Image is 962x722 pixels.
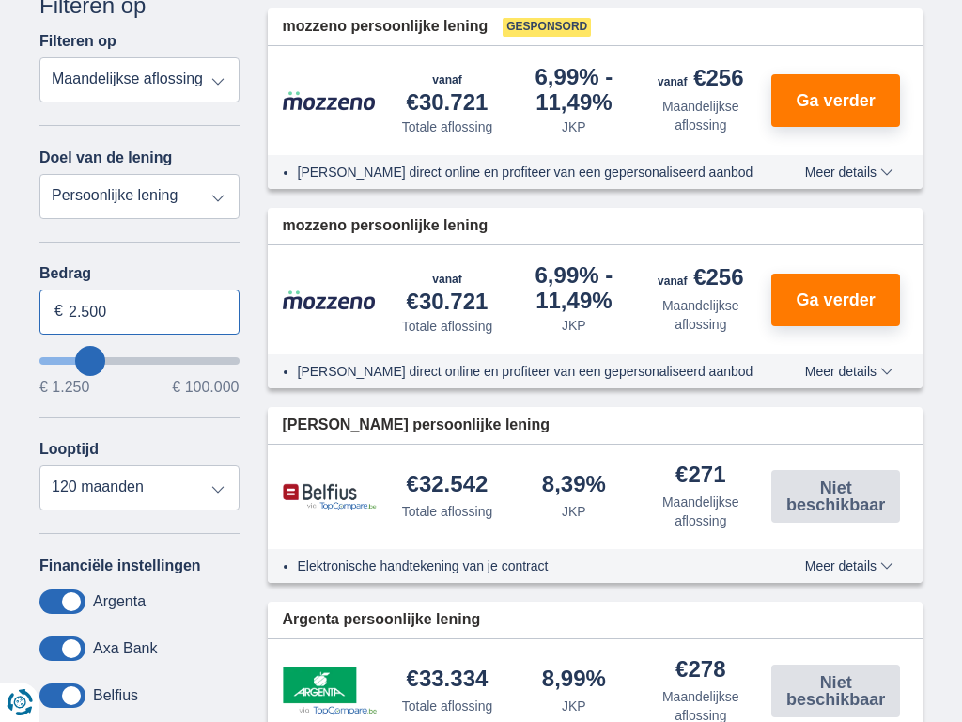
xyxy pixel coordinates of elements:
button: Meer details [791,165,908,180]
div: 6,99% [518,66,629,114]
div: €32.542 [407,473,489,498]
label: Financiële instellingen [39,557,201,574]
span: Argenta persoonlijke lening [283,609,481,631]
div: €256 [658,67,743,93]
li: Elektronische handtekening van je contract [298,557,765,575]
span: Niet beschikbaar [777,674,894,708]
span: mozzeno persoonlijke lening [283,215,489,237]
div: JKP [562,118,586,136]
li: [PERSON_NAME] direct online en profiteer van een gepersonaliseerd aanbod [298,163,765,181]
div: JKP [562,502,586,521]
div: JKP [562,316,586,335]
button: Ga verder [771,274,900,326]
div: €33.334 [407,667,489,693]
label: Filteren op [39,33,116,50]
span: Gesponsord [503,18,591,37]
div: Totale aflossing [402,317,493,336]
img: product.pl.alt Argenta [283,667,377,715]
div: Maandelijkse aflossing [644,493,756,530]
span: Meer details [805,365,893,378]
span: € 1.250 [39,380,89,395]
span: € [54,301,63,322]
li: [PERSON_NAME] direct online en profiteer van een gepersonaliseerd aanbod [298,362,765,381]
button: Niet beschikbaar [771,665,900,717]
div: €271 [675,463,725,489]
div: Totale aflossing [402,697,493,715]
div: 8,99% [542,667,606,693]
label: Bedrag [39,265,240,282]
div: €256 [658,266,743,292]
div: €30.721 [392,264,504,313]
label: Argenta [93,593,146,610]
div: 8,39% [542,473,606,498]
label: Belfius [93,687,138,704]
button: Ga verder [771,74,900,127]
div: 6,99% [518,264,629,312]
button: Meer details [791,558,908,573]
img: product.pl.alt Mozzeno [283,290,377,310]
div: Maandelijkse aflossing [644,296,756,334]
button: Meer details [791,364,908,379]
div: Totale aflossing [402,118,493,136]
span: Ga verder [797,291,876,308]
span: Meer details [805,559,893,573]
span: Meer details [805,165,893,179]
span: € 100.000 [172,380,239,395]
label: Axa Bank [93,640,157,657]
span: [PERSON_NAME] persoonlijke lening [283,415,550,436]
input: wantToBorrow [39,357,240,365]
button: Niet beschikbaar [771,470,900,523]
label: Doel van de lening [39,149,172,166]
div: Totale aflossing [402,502,493,521]
span: mozzeno persoonlijke lening [283,16,489,38]
div: €30.721 [392,65,504,114]
img: product.pl.alt Mozzeno [283,90,377,111]
div: €278 [675,658,725,683]
img: product.pl.alt Belfius [283,483,377,510]
span: Ga verder [797,92,876,109]
label: Looptijd [39,441,99,458]
div: JKP [562,697,586,715]
span: Niet beschikbaar [777,479,894,513]
div: Maandelijkse aflossing [644,97,756,134]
